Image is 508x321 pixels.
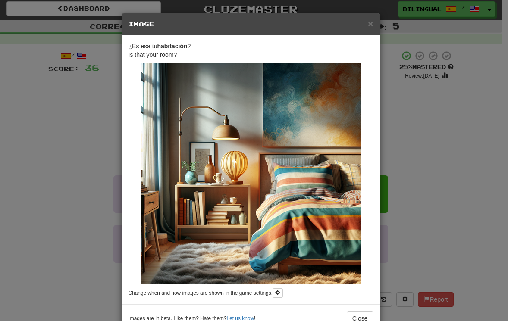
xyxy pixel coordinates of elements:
[129,42,373,59] p: Is that your room?
[129,20,373,28] h5: Image
[157,43,187,50] u: habitación
[368,19,373,28] button: Close
[141,63,361,284] img: 0c3f5f60-dff6-4914-b6f9-7b00f4efd45e.small.png
[368,19,373,28] span: ×
[129,43,191,50] span: ¿Es esa tu ?
[129,290,273,296] small: Change when and how images are shown in the game settings.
